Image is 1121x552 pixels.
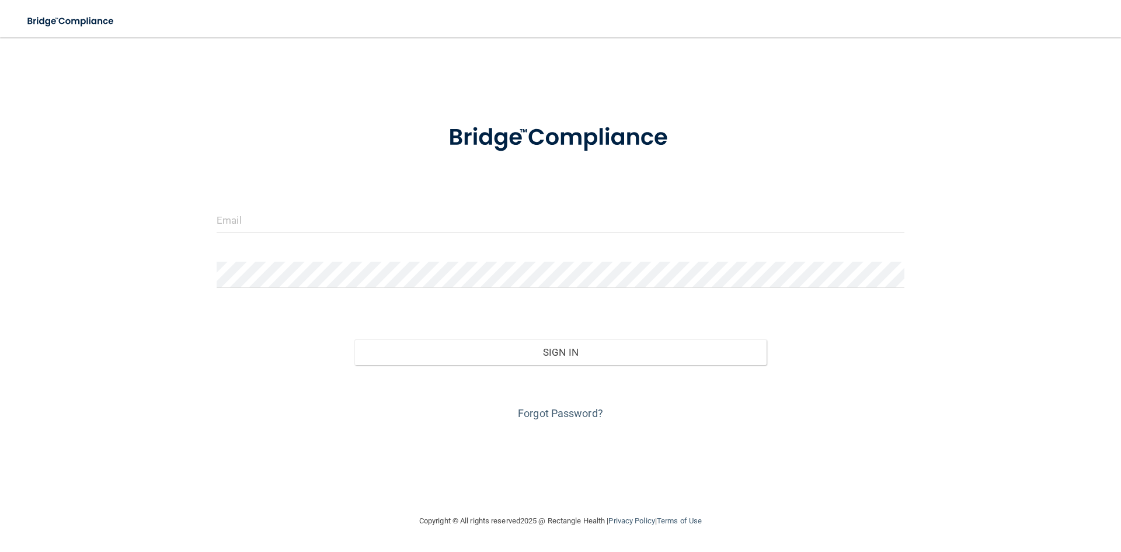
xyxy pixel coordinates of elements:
[217,207,904,233] input: Email
[18,9,125,33] img: bridge_compliance_login_screen.278c3ca4.svg
[657,516,702,525] a: Terms of Use
[518,407,603,419] a: Forgot Password?
[424,107,697,168] img: bridge_compliance_login_screen.278c3ca4.svg
[347,502,774,540] div: Copyright © All rights reserved 2025 @ Rectangle Health | |
[608,516,655,525] a: Privacy Policy
[354,339,767,365] button: Sign In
